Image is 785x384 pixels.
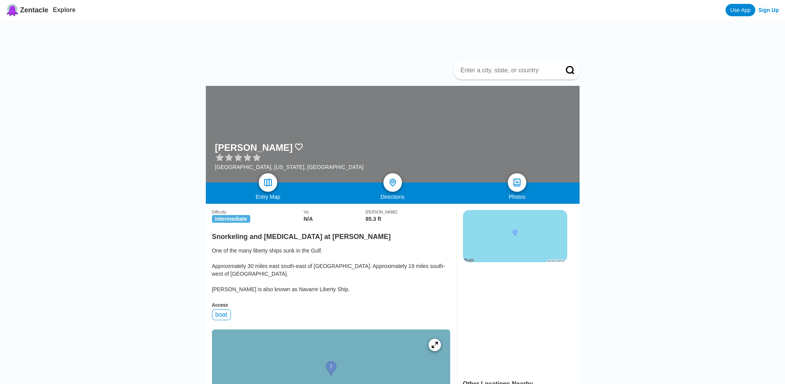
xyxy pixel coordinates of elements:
img: map [263,178,273,187]
div: Directions [330,194,455,200]
span: intermediate [212,215,250,223]
h2: Snorkeling and [MEDICAL_DATA] at [PERSON_NAME] [212,228,450,241]
span: Zentacle [20,6,48,14]
div: N/A [303,216,366,222]
div: Photos [455,194,580,200]
div: Difficulty [212,210,304,214]
a: map [259,173,277,192]
div: Viz [303,210,366,214]
div: [GEOGRAPHIC_DATA], [US_STATE], [GEOGRAPHIC_DATA] [215,164,364,170]
div: Entry Map [206,194,331,200]
div: [PERSON_NAME] [366,210,450,214]
input: Enter a city, state, or country [460,67,555,74]
img: photos [512,178,522,187]
div: Access [212,302,450,308]
img: directions [388,178,397,187]
a: Use App [726,4,755,16]
img: Zentacle logo [6,4,19,16]
a: photos [508,173,526,192]
a: Sign Up [758,7,779,13]
a: Zentacle logoZentacle [6,4,48,16]
img: staticmap [463,210,567,262]
div: boat [212,309,231,320]
h1: [PERSON_NAME] [215,142,293,153]
div: 85.3 ft [366,216,450,222]
a: Explore [53,7,76,13]
div: One of the many liberty ships sunk in the Gulf. Approximately 30 miles east south-east of [GEOGRA... [212,247,450,293]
